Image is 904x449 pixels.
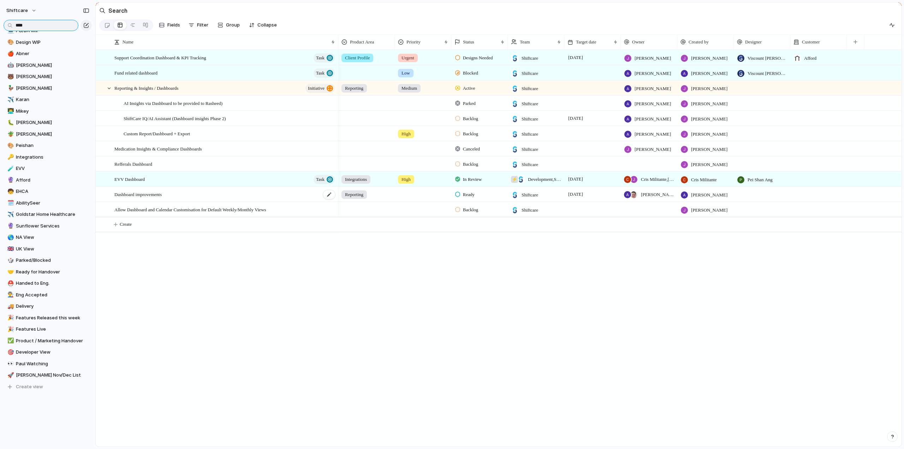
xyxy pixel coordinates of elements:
[635,116,671,123] span: [PERSON_NAME]
[4,267,92,277] a: 🤝Ready for Handover
[691,85,727,92] span: [PERSON_NAME]
[108,6,127,15] h2: Search
[7,325,12,333] div: 🎉
[522,100,538,107] span: Shiftcare
[6,154,13,161] button: 🔑
[7,176,12,184] div: 🔮
[16,234,89,241] span: NA View
[7,360,12,368] div: 👀
[641,176,674,183] span: Cris Militante , [PERSON_NAME]
[214,19,243,31] button: Group
[748,70,787,77] span: Viscount [PERSON_NAME]
[16,291,89,299] span: Eng Accepted
[7,222,12,230] div: 🔮
[16,142,89,149] span: Peishan
[522,131,538,138] span: Shiftcare
[7,348,12,356] div: 🎯
[114,144,202,153] span: Medication Insights & Compliance Dashboards
[167,22,180,29] span: Fields
[402,54,414,61] span: Urgent
[4,278,92,289] div: ⛑️Handed to Eng.
[7,61,12,69] div: 🤖
[641,191,674,198] span: [PERSON_NAME] , [PERSON_NAME]
[6,223,13,230] button: 🔮
[7,50,12,58] div: 🍎
[7,84,12,92] div: 🦆
[4,336,92,346] a: ✅Product / Marketing Handover
[257,22,277,29] span: Collapse
[566,190,585,199] span: [DATE]
[16,200,89,207] span: AbilitySeer
[4,359,92,369] div: 👀Paul Watching
[6,142,13,149] button: 🎨
[16,314,89,321] span: Features Released this week
[566,175,585,183] span: [DATE]
[4,324,92,335] a: 🎉Features Live
[6,303,13,310] button: 🚚
[635,55,671,62] span: [PERSON_NAME]
[7,279,12,288] div: ⛑️
[16,372,89,379] span: [PERSON_NAME] Nov/Dec List
[4,198,92,208] div: 🗓️AbilitySeer
[7,302,12,311] div: 🚚
[3,5,40,16] button: shiftcare
[4,301,92,312] div: 🚚Delivery
[566,114,585,123] span: [DATE]
[7,234,12,242] div: 🌎
[4,313,92,323] a: 🎉Features Released this week
[6,326,13,333] button: 🎉
[7,165,12,173] div: 🧪
[16,177,89,184] span: Afford
[6,131,13,138] button: 🪴
[6,291,13,299] button: 👨‍🏭
[16,257,89,264] span: Parked/Blocked
[6,27,13,34] button: 💻
[6,96,13,103] button: ✈️
[463,85,475,92] span: Active
[6,314,13,321] button: 🎉
[7,291,12,299] div: 👨‍🏭
[4,106,92,117] div: 👨‍💻Mikey
[4,94,92,105] div: ✈️Karan
[463,70,478,77] span: Blocked
[4,209,92,220] a: ✈️Goldstar Home Healthcare
[7,142,12,150] div: 🎨
[635,85,671,92] span: [PERSON_NAME]
[522,161,538,168] span: Shiftcare
[7,199,12,207] div: 🗓️
[463,191,475,198] span: Ready
[4,48,92,59] a: 🍎Abner
[4,83,92,94] a: 🦆[PERSON_NAME]
[4,186,92,197] a: 🧒EHCA
[316,68,325,78] span: Task
[4,152,92,163] div: 🔑Integrations
[7,211,12,219] div: ✈️
[691,146,727,153] span: [PERSON_NAME]
[4,175,92,185] a: 🔮Afford
[6,73,13,80] button: 🐻
[522,207,538,214] span: Shiftcare
[6,165,13,172] button: 🧪
[691,100,727,107] span: [PERSON_NAME]
[463,130,478,137] span: Backlog
[4,290,92,300] a: 👨‍🏭Eng Accepted
[691,70,727,77] span: [PERSON_NAME]
[16,131,89,138] span: [PERSON_NAME]
[522,191,538,199] span: Shiftcare
[16,165,89,172] span: EVV
[16,337,89,344] span: Product / Marketing Handover
[6,268,13,276] button: 🤝
[406,39,421,46] span: Priority
[314,175,335,184] button: Task
[463,206,478,213] span: Backlog
[463,161,478,168] span: Backlog
[4,244,92,254] div: 🇬🇧UK View
[6,62,13,69] button: 🤖
[16,188,89,195] span: EHCA
[511,176,518,183] div: ⚡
